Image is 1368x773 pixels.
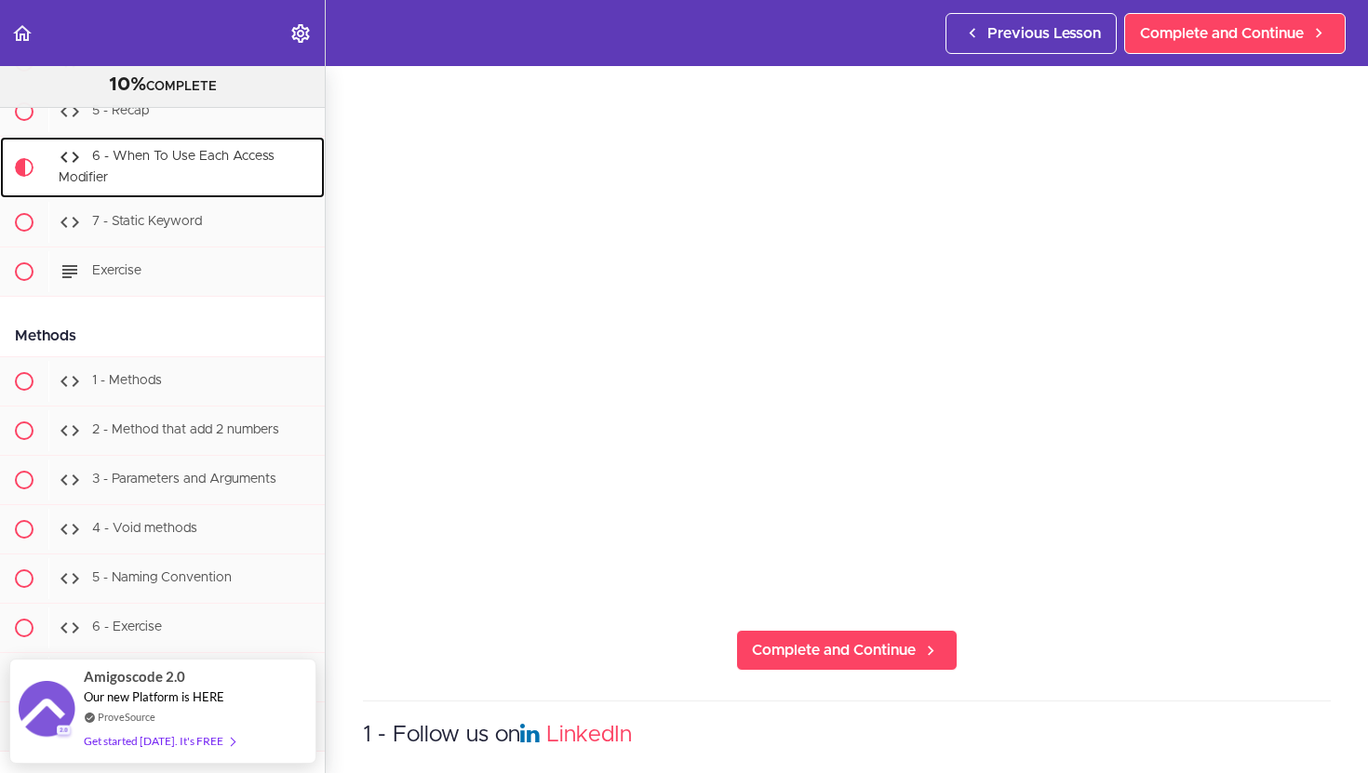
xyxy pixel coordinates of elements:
[363,720,1331,751] h3: 1 - Follow us on
[84,666,185,687] span: Amigoscode 2.0
[11,22,34,45] svg: Back to course curriculum
[289,22,312,45] svg: Settings Menu
[987,22,1101,45] span: Previous Lesson
[92,215,202,228] span: 7 - Static Keyword
[946,13,1117,54] a: Previous Lesson
[109,75,146,94] span: 10%
[23,73,302,98] div: COMPLETE
[84,689,224,704] span: Our new Platform is HERE
[59,151,275,185] span: 6 - When To Use Each Access Modifier
[92,374,162,387] span: 1 - Methods
[92,620,162,633] span: 6 - Exercise
[84,730,235,752] div: Get started [DATE]. It's FREE
[92,522,197,535] span: 4 - Void methods
[92,571,232,584] span: 5 - Naming Convention
[752,639,916,661] span: Complete and Continue
[546,724,632,746] a: LinkedIn
[1140,22,1304,45] span: Complete and Continue
[98,709,155,725] a: ProveSource
[1124,13,1346,54] a: Complete and Continue
[92,105,149,118] span: 5 - Recap
[92,473,276,486] span: 3 - Parameters and Arguments
[736,630,958,671] a: Complete and Continue
[92,264,141,277] span: Exercise
[92,423,279,436] span: 2 - Method that add 2 numbers
[19,681,74,741] img: provesource social proof notification image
